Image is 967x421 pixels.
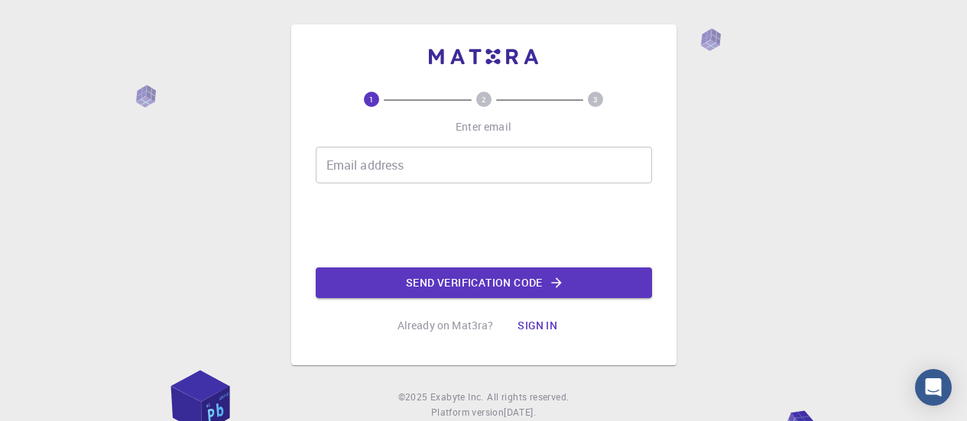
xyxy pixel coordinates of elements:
span: Exabyte Inc. [430,390,484,403]
a: Exabyte Inc. [430,390,484,405]
iframe: reCAPTCHA [368,196,600,255]
text: 3 [593,94,598,105]
span: All rights reserved. [487,390,569,405]
div: Open Intercom Messenger [915,369,952,406]
text: 1 [369,94,374,105]
button: Send verification code [316,267,652,298]
span: [DATE] . [504,406,536,418]
p: Enter email [456,119,511,134]
text: 2 [482,94,486,105]
span: Platform version [431,405,504,420]
p: Already on Mat3ra? [398,318,494,333]
span: © 2025 [398,390,430,405]
button: Sign in [505,310,569,341]
a: [DATE]. [504,405,536,420]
